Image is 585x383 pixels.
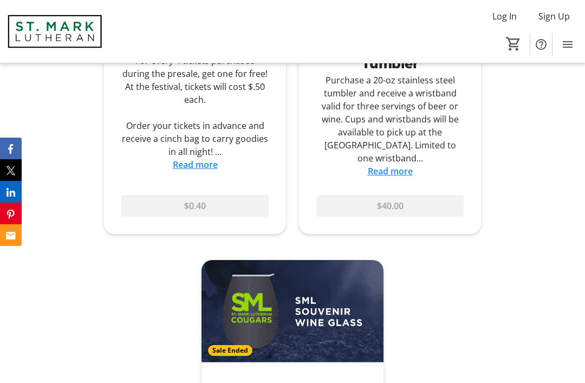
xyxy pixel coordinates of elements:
img: SML Souvenir Wine Glass [201,260,383,362]
a: Read more [368,165,413,177]
span: Log In [492,10,517,23]
span: Sign Up [538,10,570,23]
button: Menu [557,34,578,55]
div: For every 4 tickets purchased during the presale, get one for free! At the festival, tickets will... [121,54,269,158]
div: Purchase a 20-oz stainless steel tumbler and receive a wristband valid for three servings of beer... [316,74,464,165]
button: Help [530,34,552,55]
button: Sign Up [530,8,578,25]
button: Cart [504,34,523,54]
a: Read more [173,159,218,171]
button: Log In [484,8,525,25]
img: St. Mark Lutheran School's Logo [6,4,103,59]
div: Sale Ended [208,345,252,356]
